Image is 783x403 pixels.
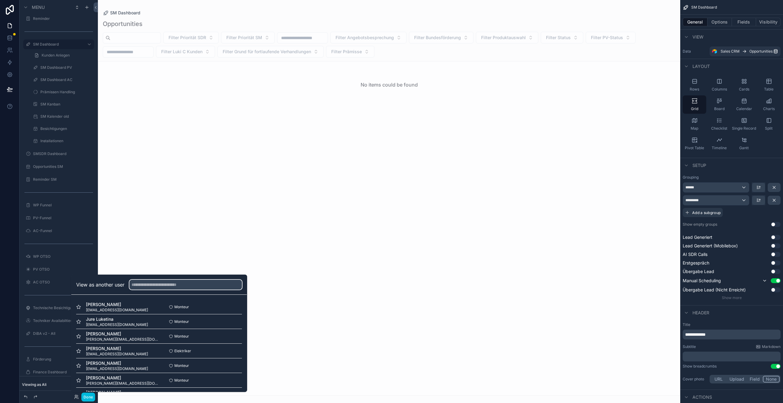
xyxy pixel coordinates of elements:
label: SM Dashboard PV [40,65,91,70]
span: [PERSON_NAME] [86,301,148,308]
span: Kunden Anlegen [42,53,70,58]
label: Technische Besichtigung [33,305,82,310]
span: Monteur [174,319,189,324]
span: Lead Generiert [683,234,712,240]
label: Reminder SM [33,177,91,182]
button: Columns [707,76,731,94]
img: Airtable Logo [712,49,717,54]
button: Done [81,393,95,401]
span: Rows [690,87,699,92]
a: Sales CRMOpportunities [710,46,781,56]
span: Monteur [174,334,189,339]
button: Add a subgroup [683,208,723,217]
button: Gantt [732,135,756,153]
span: Cards [739,87,749,92]
span: Manual Scheduling [683,278,721,284]
span: Calendar [736,106,752,111]
span: Sales CRM [721,49,740,54]
label: Show empty groups [683,222,717,227]
span: [PERSON_NAME] [86,360,148,366]
button: URL [711,376,727,383]
button: Single Record [732,115,756,133]
span: [EMAIL_ADDRESS][DOMAIN_NAME] [86,308,148,312]
label: DiBA v2 - All [33,331,82,336]
label: Data [683,49,707,54]
label: PV-Funnel [33,216,91,220]
span: Add a subgroup [692,210,721,215]
a: Techniker Availabilties [33,318,82,323]
span: Split [765,126,773,131]
span: [PERSON_NAME] [86,331,159,337]
a: SMSDR Dashboard [33,151,91,156]
span: Menu [32,4,45,10]
a: Förderung [33,357,91,362]
button: Checklist [707,115,731,133]
span: Gantt [739,146,749,150]
label: Title [683,322,781,327]
button: Fields [732,18,756,26]
span: Monteur [174,378,189,383]
a: PV OTSO [33,267,91,272]
label: Opportunities SM [33,164,91,169]
span: Viewing as Ali [22,382,46,387]
a: Kunden Anlegen [31,50,94,60]
span: Single Record [732,126,756,131]
label: AC-Funnel [33,228,91,233]
span: Columns [712,87,727,92]
a: Markdown [756,344,781,349]
span: Pivot Table [685,146,704,150]
button: Calendar [732,95,756,114]
span: Header [692,310,709,316]
a: SM Kalender old [40,114,91,119]
div: scrollable content [683,352,781,361]
a: Finance Dashboard [33,370,91,375]
span: Opportunities [749,49,773,54]
span: Elektriker [174,349,191,353]
button: Visibility [756,18,781,26]
button: Charts [757,95,781,114]
span: [PERSON_NAME] [86,346,148,352]
button: Field [747,376,763,383]
span: Lead Generiert (Mobilebox) [683,243,738,249]
span: Charts [763,106,775,111]
button: Timeline [707,135,731,153]
span: [PERSON_NAME][EMAIL_ADDRESS][DOMAIN_NAME] [86,337,159,342]
button: Pivot Table [683,135,706,153]
span: Timeline [712,146,727,150]
button: General [683,18,707,26]
div: scrollable content [683,330,781,339]
span: Markdown [762,344,781,349]
button: Options [707,18,732,26]
button: Map [683,115,706,133]
label: AC OTSO [33,280,91,285]
span: Monteur [174,305,189,309]
span: Board [714,106,725,111]
span: SM Dashboard [691,5,717,10]
button: Table [757,76,781,94]
span: Show more [722,295,742,300]
a: SM Dashboard AC [40,77,91,82]
a: WP OTSO [33,254,91,259]
span: [EMAIL_ADDRESS][DOMAIN_NAME] [86,352,148,357]
label: Cover photo [683,377,707,382]
div: Show breadcrumbs [683,364,717,369]
label: WP Funnel [33,203,91,208]
span: [EMAIL_ADDRESS][DOMAIN_NAME] [86,366,148,371]
label: Reminder [33,16,91,21]
span: AI SDR Calls [683,251,707,257]
span: [PERSON_NAME] [86,390,159,396]
label: SM Dashboard [33,42,82,47]
span: Table [764,87,774,92]
span: Checklist [711,126,727,131]
label: Besichtigungen [40,126,91,131]
span: View [692,34,703,40]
